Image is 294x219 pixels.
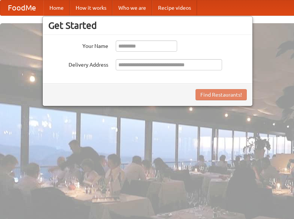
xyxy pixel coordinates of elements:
[112,0,152,15] a: Who we are
[0,0,43,15] a: FoodMe
[196,89,247,100] button: Find Restaurants!
[48,40,108,50] label: Your Name
[43,0,70,15] a: Home
[152,0,197,15] a: Recipe videos
[48,59,108,69] label: Delivery Address
[70,0,112,15] a: How it works
[48,20,247,31] h3: Get Started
